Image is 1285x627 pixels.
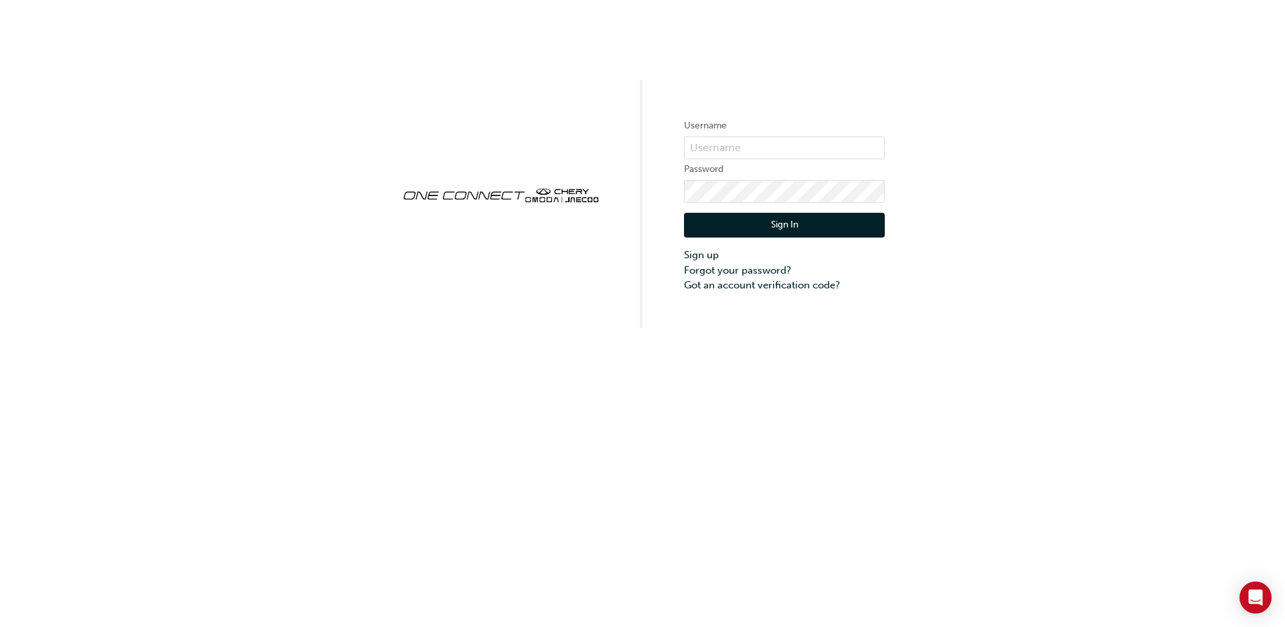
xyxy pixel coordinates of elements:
[684,213,885,238] button: Sign In
[1239,581,1272,614] div: Open Intercom Messenger
[684,137,885,159] input: Username
[400,177,601,211] img: oneconnect
[684,118,885,134] label: Username
[684,263,885,278] a: Forgot your password?
[684,278,885,293] a: Got an account verification code?
[684,248,885,263] a: Sign up
[684,161,885,177] label: Password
